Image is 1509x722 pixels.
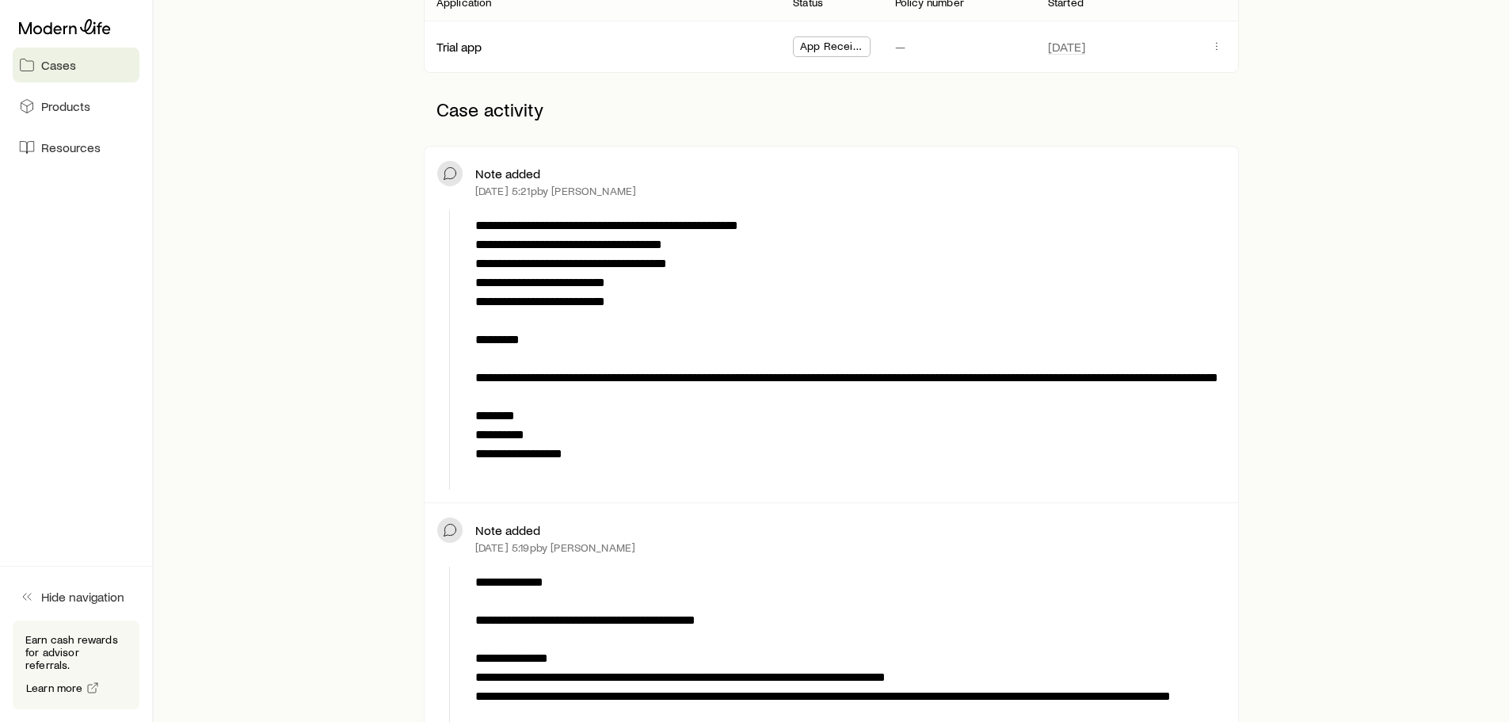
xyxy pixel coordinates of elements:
div: Earn cash rewards for advisor referrals.Learn more [13,621,139,709]
span: Learn more [26,682,83,693]
span: App Received [800,40,863,56]
p: [DATE] 5:21p by [PERSON_NAME] [475,185,636,197]
span: Resources [41,139,101,155]
a: Products [13,89,139,124]
a: Trial app [436,39,482,54]
a: Cases [13,48,139,82]
p: Note added [475,166,540,181]
p: [DATE] 5:19p by [PERSON_NAME] [475,541,635,554]
span: Products [41,98,90,114]
a: Resources [13,130,139,165]
div: Trial app [436,39,482,55]
p: Earn cash rewards for advisor referrals. [25,633,127,671]
span: [DATE] [1048,39,1085,55]
p: — [895,39,905,55]
p: Case activity [424,86,1239,133]
span: Cases [41,57,76,73]
button: Hide navigation [13,579,139,614]
span: Hide navigation [41,589,124,605]
p: Note added [475,522,540,538]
